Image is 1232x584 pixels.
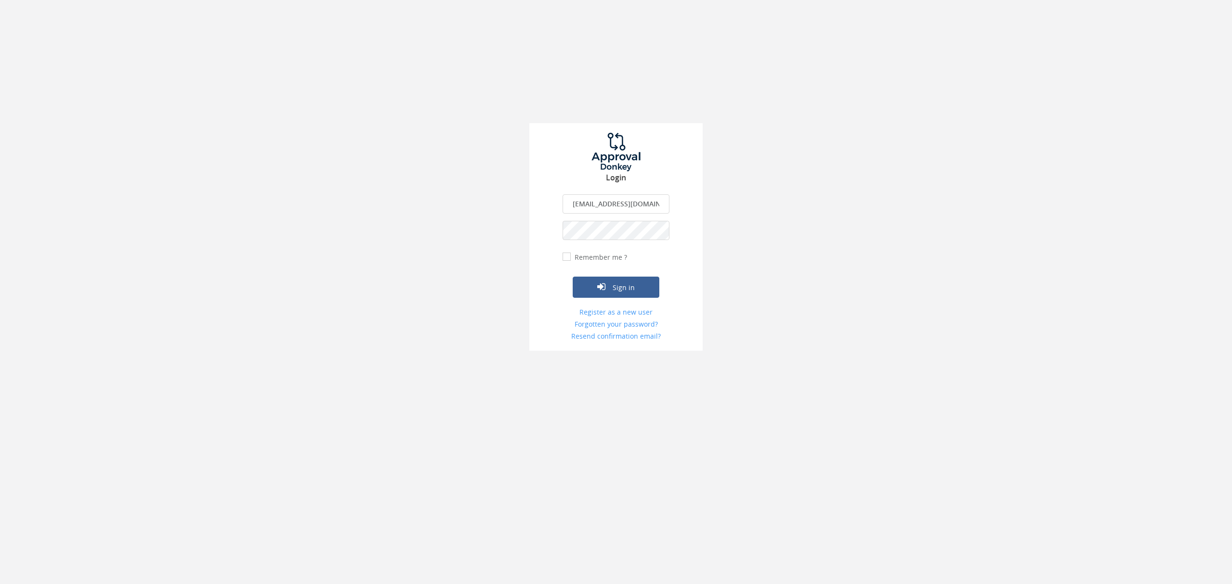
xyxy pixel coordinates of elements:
[563,319,669,329] a: Forgotten your password?
[563,194,669,214] input: Enter your Email
[563,307,669,317] a: Register as a new user
[563,331,669,341] a: Resend confirmation email?
[580,133,652,171] img: logo.png
[529,174,703,182] h3: Login
[572,253,627,262] label: Remember me ?
[573,277,659,298] button: Sign in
